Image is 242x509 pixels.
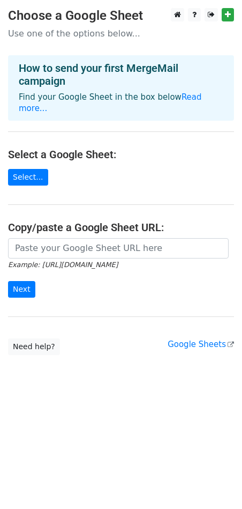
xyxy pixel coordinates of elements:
p: Find your Google Sheet in the box below [19,92,223,114]
input: Next [8,281,35,298]
p: Use one of the options below... [8,28,234,39]
h3: Choose a Google Sheet [8,8,234,24]
a: Google Sheets [168,340,234,349]
small: Example: [URL][DOMAIN_NAME] [8,261,118,269]
h4: Copy/paste a Google Sheet URL: [8,221,234,234]
a: Select... [8,169,48,186]
a: Need help? [8,338,60,355]
a: Read more... [19,92,202,113]
input: Paste your Google Sheet URL here [8,238,229,259]
h4: Select a Google Sheet: [8,148,234,161]
h4: How to send your first MergeMail campaign [19,62,223,87]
